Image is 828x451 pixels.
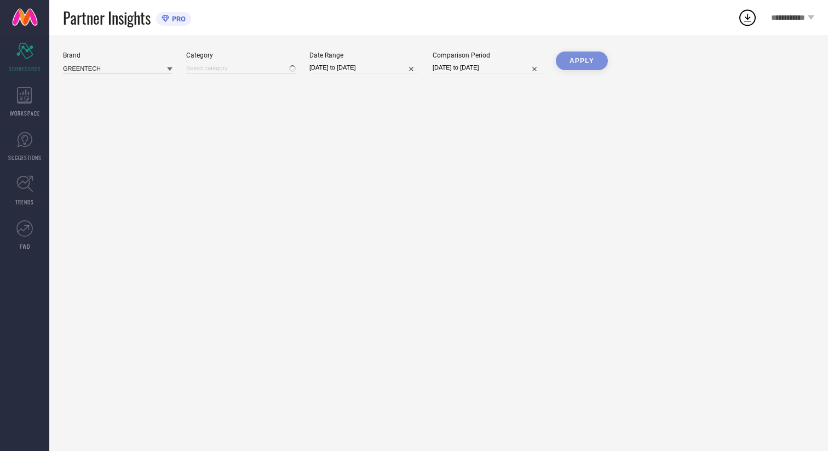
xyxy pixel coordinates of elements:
input: Select comparison period [433,62,542,73]
span: SCORECARDS [9,65,41,73]
div: Open download list [738,8,757,27]
span: Partner Insights [63,7,151,29]
div: Category [186,52,296,59]
div: Date Range [309,52,419,59]
div: Comparison Period [433,52,542,59]
input: Select date range [309,62,419,73]
span: TRENDS [15,198,34,206]
span: FWD [20,242,30,250]
div: Brand [63,52,173,59]
span: PRO [169,15,186,23]
span: SUGGESTIONS [8,153,42,162]
span: WORKSPACE [10,109,40,117]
